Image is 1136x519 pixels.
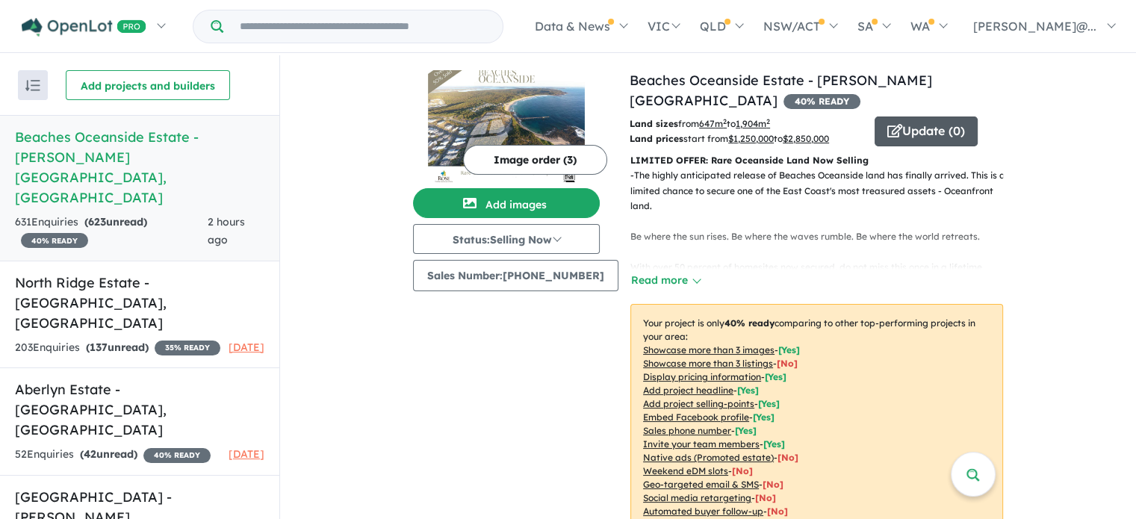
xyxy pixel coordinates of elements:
span: [ Yes ] [778,344,800,355]
h5: North Ridge Estate - [GEOGRAPHIC_DATA] , [GEOGRAPHIC_DATA] [15,273,264,333]
span: 137 [90,341,108,354]
b: Land prices [630,133,683,144]
button: Add images [413,188,600,218]
span: [No] [763,479,783,490]
u: Add project headline [643,385,733,396]
strong: ( unread) [80,447,137,461]
u: Social media retargeting [643,492,751,503]
p: - The highly anticipated release of Beaches Oceanside land has finally arrived. This is a limited... [630,168,1015,381]
button: Read more [630,272,701,289]
p: LIMITED OFFER: Rare Oceanside Land Now Selling [630,153,1003,168]
h5: Beaches Oceanside Estate - [PERSON_NAME][GEOGRAPHIC_DATA] , [GEOGRAPHIC_DATA] [15,127,264,208]
u: Add project selling-points [643,398,754,409]
u: Geo-targeted email & SMS [643,479,759,490]
img: Beaches Oceanside Estate - Catherine Hill Bay [413,70,600,182]
b: 40 % ready [724,317,775,329]
span: [No] [732,465,753,476]
button: Update (0) [875,116,978,146]
sup: 2 [723,117,727,125]
span: [ Yes ] [753,411,775,423]
span: [No] [767,506,788,517]
button: Add projects and builders [66,70,230,100]
span: [ Yes ] [737,385,759,396]
p: start from [630,131,863,146]
span: [No] [755,492,776,503]
span: to [774,133,829,144]
span: 40 % READY [21,233,88,248]
span: [PERSON_NAME]@... [973,19,1096,34]
b: Land sizes [630,118,678,129]
span: [DATE] [229,447,264,461]
u: Sales phone number [643,425,731,436]
u: Native ads (Promoted estate) [643,452,774,463]
u: Embed Facebook profile [643,411,749,423]
u: Display pricing information [643,371,761,382]
input: Try estate name, suburb, builder or developer [226,10,500,43]
img: Openlot PRO Logo White [22,18,146,37]
u: Automated buyer follow-up [643,506,763,517]
span: [ No ] [777,358,798,369]
div: 631 Enquir ies [15,214,208,249]
span: [ Yes ] [763,438,785,450]
span: [ Yes ] [765,371,786,382]
sup: 2 [766,117,770,125]
h5: Aberlyn Estate - [GEOGRAPHIC_DATA] , [GEOGRAPHIC_DATA] [15,379,264,440]
button: Image order (3) [463,145,607,175]
button: Status:Selling Now [413,224,600,254]
span: to [727,118,770,129]
p: from [630,116,863,131]
u: 1,904 m [736,118,770,129]
span: 2 hours ago [208,215,245,246]
span: 40 % READY [783,94,860,109]
u: Weekend eDM slots [643,465,728,476]
span: 623 [88,215,106,229]
div: 203 Enquir ies [15,339,220,357]
div: 52 Enquir ies [15,446,211,464]
span: [No] [777,452,798,463]
u: Showcase more than 3 listings [643,358,773,369]
span: [ Yes ] [735,425,757,436]
button: Sales Number:[PHONE_NUMBER] [413,260,618,291]
span: 40 % READY [143,448,211,463]
img: sort.svg [25,80,40,91]
u: $ 1,250,000 [728,133,774,144]
span: 35 % READY [155,341,220,355]
u: 647 m [699,118,727,129]
u: $ 2,850,000 [783,133,829,144]
u: Showcase more than 3 images [643,344,775,355]
span: [ Yes ] [758,398,780,409]
strong: ( unread) [84,215,147,229]
span: 42 [84,447,96,461]
a: Beaches Oceanside Estate - [PERSON_NAME][GEOGRAPHIC_DATA] [630,72,932,109]
strong: ( unread) [86,341,149,354]
u: Invite your team members [643,438,760,450]
span: [DATE] [229,341,264,354]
